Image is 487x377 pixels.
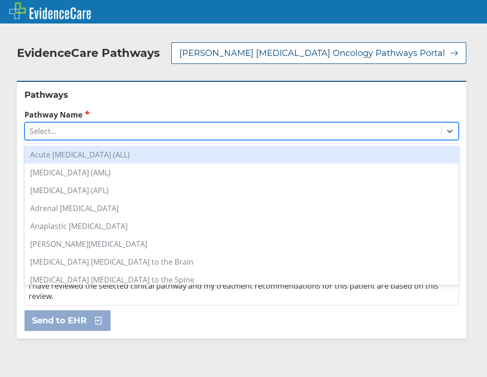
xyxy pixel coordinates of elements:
div: [MEDICAL_DATA] [MEDICAL_DATA] to the Spine [24,271,459,289]
button: [PERSON_NAME] [MEDICAL_DATA] Oncology Pathways Portal [171,42,466,64]
span: Send to EHR [32,315,87,326]
span: [PERSON_NAME] [MEDICAL_DATA] Oncology Pathways Portal [179,47,445,59]
h2: Pathways [24,89,459,101]
div: [MEDICAL_DATA] [MEDICAL_DATA] to the Brain [24,253,459,271]
div: [PERSON_NAME][MEDICAL_DATA] [24,235,459,253]
div: [MEDICAL_DATA] (APL) [24,181,459,199]
div: [MEDICAL_DATA] (AML) [24,164,459,181]
button: Send to EHR [24,310,111,331]
div: Adrenal [MEDICAL_DATA] [24,199,459,217]
div: Select... [30,126,56,136]
label: Pathway Name [24,109,459,120]
h2: EvidenceCare Pathways [17,46,160,60]
div: Acute [MEDICAL_DATA] (ALL) [24,146,459,164]
span: I have reviewed the selected clinical pathway and my treatment recommendations for this patient a... [29,281,439,301]
div: Anaplastic [MEDICAL_DATA] [24,217,459,235]
img: EvidenceCare [9,2,91,19]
